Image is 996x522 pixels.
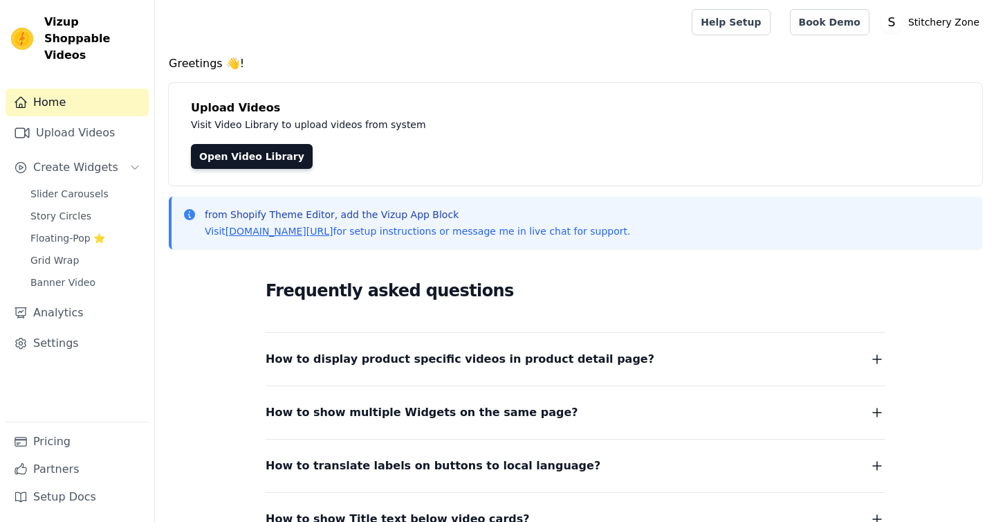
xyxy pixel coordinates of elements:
[30,209,91,223] span: Story Circles
[266,350,885,369] button: How to display product specific videos in product detail page?
[33,159,118,176] span: Create Widgets
[692,9,770,35] a: Help Setup
[6,89,149,116] a: Home
[191,116,811,133] p: Visit Video Library to upload videos from system
[30,187,109,201] span: Slider Carousels
[30,231,105,245] span: Floating-Pop ⭐
[30,276,95,289] span: Banner Video
[205,208,630,222] p: from Shopify Theme Editor, add the Vizup App Block
[6,299,149,327] a: Analytics
[169,55,982,72] h4: Greetings 👋!
[22,184,149,204] a: Slider Carousels
[6,119,149,147] a: Upload Videos
[225,226,333,237] a: [DOMAIN_NAME][URL]
[6,330,149,357] a: Settings
[6,154,149,181] button: Create Widgets
[191,144,313,169] a: Open Video Library
[887,15,895,29] text: S
[266,350,654,369] span: How to display product specific videos in product detail page?
[790,9,869,35] a: Book Demo
[266,456,600,476] span: How to translate labels on buttons to local language?
[22,273,149,292] a: Banner Video
[266,403,885,422] button: How to show multiple Widgets on the same page?
[22,251,149,270] a: Grid Wrap
[266,277,885,305] h2: Frequently asked questions
[205,224,630,238] p: Visit for setup instructions or message me in live chat for support.
[266,456,885,476] button: How to translate labels on buttons to local language?
[903,10,985,35] p: Stitchery Zone
[6,456,149,483] a: Partners
[11,28,33,50] img: Vizup
[6,483,149,511] a: Setup Docs
[880,10,985,35] button: S Stitchery Zone
[44,14,143,64] span: Vizup Shoppable Videos
[266,403,578,422] span: How to show multiple Widgets on the same page?
[22,206,149,226] a: Story Circles
[22,228,149,248] a: Floating-Pop ⭐
[191,100,960,116] h4: Upload Videos
[6,428,149,456] a: Pricing
[30,253,79,267] span: Grid Wrap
